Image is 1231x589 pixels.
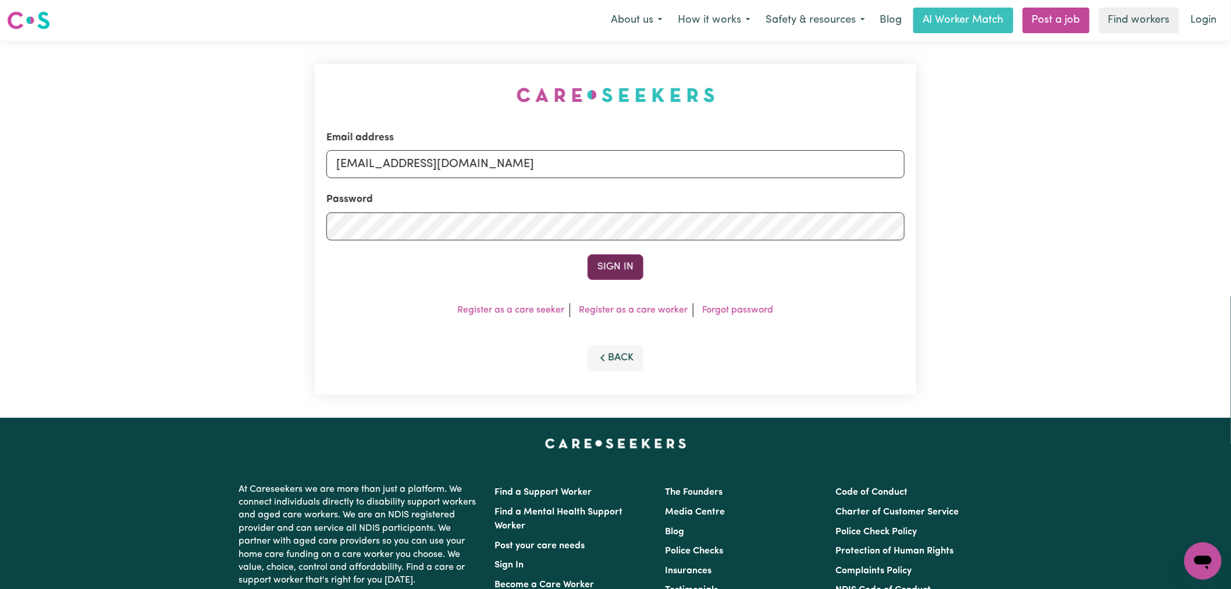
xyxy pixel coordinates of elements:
[1184,542,1222,580] iframe: Button to launch messaging window
[873,8,909,33] a: Blog
[1023,8,1090,33] a: Post a job
[494,541,585,551] a: Post your care needs
[665,566,711,576] a: Insurances
[836,508,959,517] a: Charter of Customer Service
[913,8,1013,33] a: AI Worker Match
[588,345,643,371] button: Back
[7,7,50,34] a: Careseekers logo
[665,547,723,556] a: Police Checks
[836,527,917,537] a: Police Check Policy
[836,566,912,576] a: Complaints Policy
[7,10,50,31] img: Careseekers logo
[494,508,622,531] a: Find a Mental Health Support Worker
[836,547,954,556] a: Protection of Human Rights
[579,306,688,315] a: Register as a care worker
[665,508,725,517] a: Media Centre
[665,488,723,497] a: The Founders
[1099,8,1179,33] a: Find workers
[1184,8,1224,33] a: Login
[326,130,394,146] label: Email address
[603,8,670,33] button: About us
[494,560,524,570] a: Sign In
[588,254,643,280] button: Sign In
[665,527,684,537] a: Blog
[458,306,565,315] a: Register as a care seeker
[545,439,686,448] a: Careseekers home page
[326,150,905,178] input: Email address
[494,488,592,497] a: Find a Support Worker
[703,306,774,315] a: Forgot password
[758,8,873,33] button: Safety & resources
[670,8,758,33] button: How it works
[836,488,908,497] a: Code of Conduct
[326,192,373,207] label: Password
